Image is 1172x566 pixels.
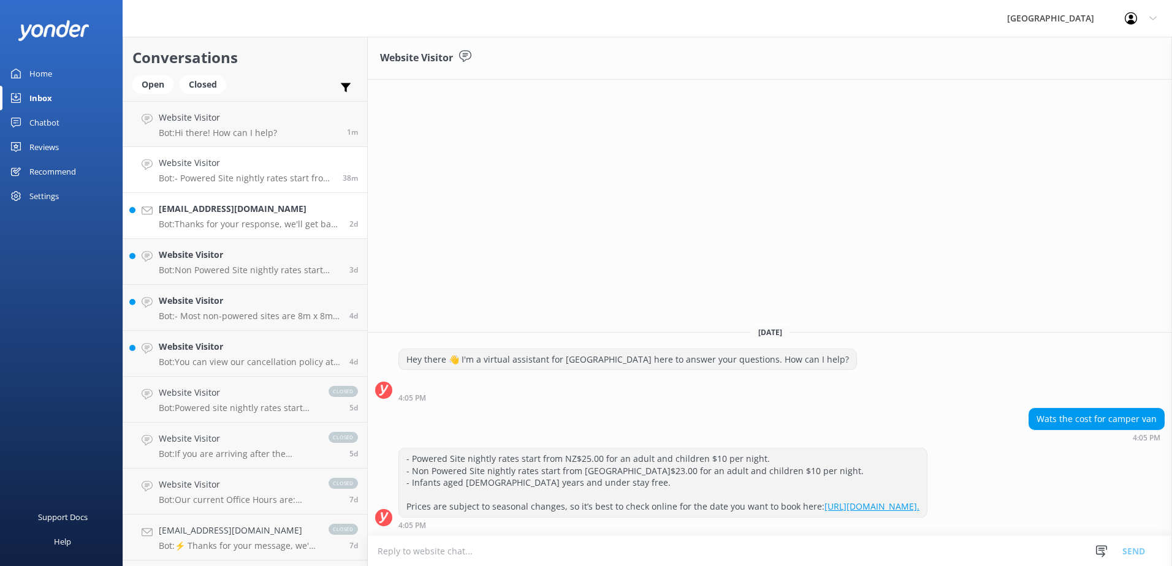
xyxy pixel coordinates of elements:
[343,173,358,183] span: 04:05pm 15-Aug-2025 (UTC +12:00) Pacific/Auckland
[159,173,333,184] p: Bot: - Powered Site nightly rates start from NZ$25.00 for an adult and children $10 per night. - ...
[29,61,52,86] div: Home
[123,101,367,147] a: Website VisitorBot:Hi there! How can I help?1m
[180,75,226,94] div: Closed
[349,448,358,459] span: 03:12am 10-Aug-2025 (UTC +12:00) Pacific/Auckland
[159,294,340,308] h4: Website Visitor
[29,159,76,184] div: Recommend
[159,432,316,445] h4: Website Visitor
[349,219,358,229] span: 07:23pm 12-Aug-2025 (UTC +12:00) Pacific/Auckland
[180,77,232,91] a: Closed
[1029,409,1164,429] div: Wats the cost for camper van
[349,494,358,505] span: 03:10am 08-Aug-2025 (UTC +12:00) Pacific/Auckland
[349,402,358,413] span: 09:06am 10-Aug-2025 (UTC +12:00) Pacific/Auckland
[329,478,358,489] span: closed
[380,50,453,66] h3: Website Visitor
[329,524,358,535] span: closed
[123,423,367,469] a: Website VisitorBot:If you are arriving after the reception office closes at 6pm [DATE], please gi...
[398,522,426,529] strong: 4:05 PM
[29,86,52,110] div: Inbox
[159,311,340,322] p: Bot: - Most non-powered sites are 8m x 8m. - Most powered sites are 7.5m wide x 8m long.
[159,202,340,216] h4: [EMAIL_ADDRESS][DOMAIN_NAME]
[159,219,340,230] p: Bot: Thanks for your response, we'll get back to you as soon as we can during opening hours.
[159,127,277,138] p: Bot: Hi there! How can I help?
[159,386,316,399] h4: Website Visitor
[159,478,316,491] h4: Website Visitor
[349,311,358,321] span: 03:26pm 11-Aug-2025 (UTC +12:00) Pacific/Auckland
[159,494,316,505] p: Bot: Our current Office Hours are: 8.30am to 6pm [DATE] to [DATE], and 8.30am to 8pm [DATE] and [...
[159,402,316,413] p: Bot: Powered site nightly rates start from [GEOGRAPHIC_DATA]$25.00 for an adult and NZ$10 per nig...
[54,529,71,554] div: Help
[123,331,367,377] a: Website VisitorBot:You can view our cancellation policy at the following link: [URL][DOMAIN_NAME].4d
[159,340,340,353] h4: Website Visitor
[159,111,277,124] h4: Website Visitor
[329,432,358,443] span: closed
[132,46,358,69] h2: Conversations
[751,327,790,338] span: [DATE]
[38,505,88,529] div: Support Docs
[159,265,340,276] p: Bot: Non Powered Site nightly rates start from NZ$24.00 for an adult. Additional adults cost $24,...
[349,265,358,275] span: 11:57am 12-Aug-2025 (UTC +12:00) Pacific/Auckland
[29,184,59,208] div: Settings
[349,540,358,551] span: 09:29pm 07-Aug-2025 (UTC +12:00) Pacific/Auckland
[399,448,927,517] div: - Powered Site nightly rates start from NZ$25.00 for an adult and children $10 per night. - Non P...
[159,156,333,170] h4: Website Visitor
[159,524,316,537] h4: [EMAIL_ADDRESS][DOMAIN_NAME]
[123,239,367,285] a: Website VisitorBot:Non Powered Site nightly rates start from NZ$24.00 for an adult. Additional ad...
[329,386,358,397] span: closed
[123,193,367,239] a: [EMAIL_ADDRESS][DOMAIN_NAME]Bot:Thanks for your response, we'll get back to you as soon as we can...
[123,147,367,193] a: Website VisitorBot:- Powered Site nightly rates start from NZ$25.00 for an adult and children $10...
[1133,434,1160,442] strong: 4:05 PM
[123,377,367,423] a: Website VisitorBot:Powered site nightly rates start from [GEOGRAPHIC_DATA]$25.00 for an adult and...
[132,75,173,94] div: Open
[1029,433,1165,442] div: 04:05pm 15-Aug-2025 (UTC +12:00) Pacific/Auckland
[159,248,340,262] h4: Website Visitor
[29,110,59,135] div: Chatbot
[398,394,426,402] strong: 4:05 PM
[123,469,367,515] a: Website VisitorBot:Our current Office Hours are: 8.30am to 6pm [DATE] to [DATE], and 8.30am to 8p...
[29,135,59,159] div: Reviews
[18,20,89,40] img: yonder-white-logo.png
[159,448,316,459] p: Bot: If you are arriving after the reception office closes at 6pm [DATE], please give us a call s...
[132,77,180,91] a: Open
[347,127,358,137] span: 04:42pm 15-Aug-2025 (UTC +12:00) Pacific/Auckland
[123,285,367,331] a: Website VisitorBot:- Most non-powered sites are 8m x 8m. - Most powered sites are 7.5m wide x 8m ...
[398,393,857,402] div: 04:05pm 15-Aug-2025 (UTC +12:00) Pacific/Auckland
[159,540,316,551] p: Bot: ⚡ Thanks for your message, we'll get back to you as soon as we can. You're also welcome to k...
[399,349,856,370] div: Hey there 👋 I'm a virtual assistant for [GEOGRAPHIC_DATA] here to answer your questions. How can ...
[159,357,340,368] p: Bot: You can view our cancellation policy at the following link: [URL][DOMAIN_NAME].
[824,500,919,512] a: [URL][DOMAIN_NAME].
[398,521,927,529] div: 04:05pm 15-Aug-2025 (UTC +12:00) Pacific/Auckland
[349,357,358,367] span: 01:13pm 11-Aug-2025 (UTC +12:00) Pacific/Auckland
[123,515,367,560] a: [EMAIL_ADDRESS][DOMAIN_NAME]Bot:⚡ Thanks for your message, we'll get back to you as soon as we ca...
